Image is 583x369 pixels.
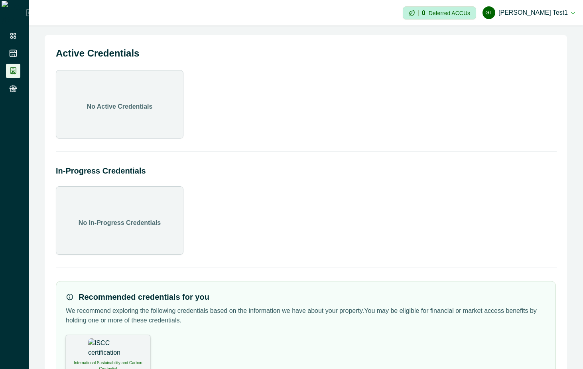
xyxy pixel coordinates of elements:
[429,10,470,16] p: Deferred ACCUs
[483,3,575,22] button: Gayathri test1[PERSON_NAME] test1
[56,46,556,61] h2: Active Credentials
[2,1,26,25] img: Logo
[79,218,161,228] p: No In-Progress Credentials
[87,102,153,111] p: No Active Credentials
[66,306,546,325] p: We recommend exploring the following credentials based on the information we have about your prop...
[56,165,556,177] h2: In-Progress Credentials
[79,291,209,303] h3: Recommended credentials for you
[422,10,425,16] p: 0
[88,338,128,358] img: ISCC certification logo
